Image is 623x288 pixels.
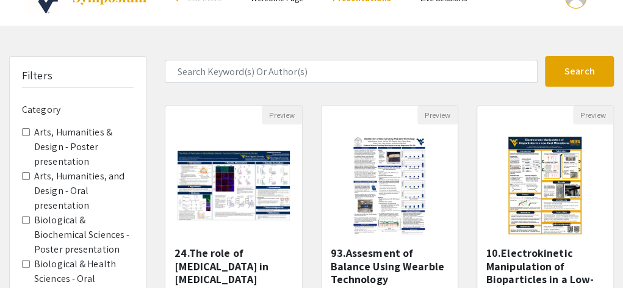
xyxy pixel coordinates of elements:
[34,169,134,213] label: Arts, Humanities, and Design - Oral presentation
[545,56,614,87] button: Search
[573,106,613,124] button: Preview
[331,247,448,286] h5: 93.Assesment of Balance Using Wearble Technology
[262,106,302,124] button: Preview
[165,60,538,83] input: Search Keyword(s) Or Author(s)
[340,124,438,247] img: <p>93.Assesment of Balance Using Wearble Technology</p>
[34,125,134,169] label: Arts, Humanities & Design - Poster presentation
[22,104,134,115] h6: Category
[34,213,134,257] label: Biological & Biochemical Sciences - Poster presentation
[496,124,594,247] img: <p>10.Electrokinetic Manipulation of Bioparticles in a Low-Cost Microdevice</p>
[417,106,458,124] button: Preview
[9,233,52,279] iframe: Chat
[165,139,301,233] img: <p>24.The role of pericytes in blood-brain barrier function following ischemic stroke&nbsp;</p>
[22,69,52,82] h5: Filters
